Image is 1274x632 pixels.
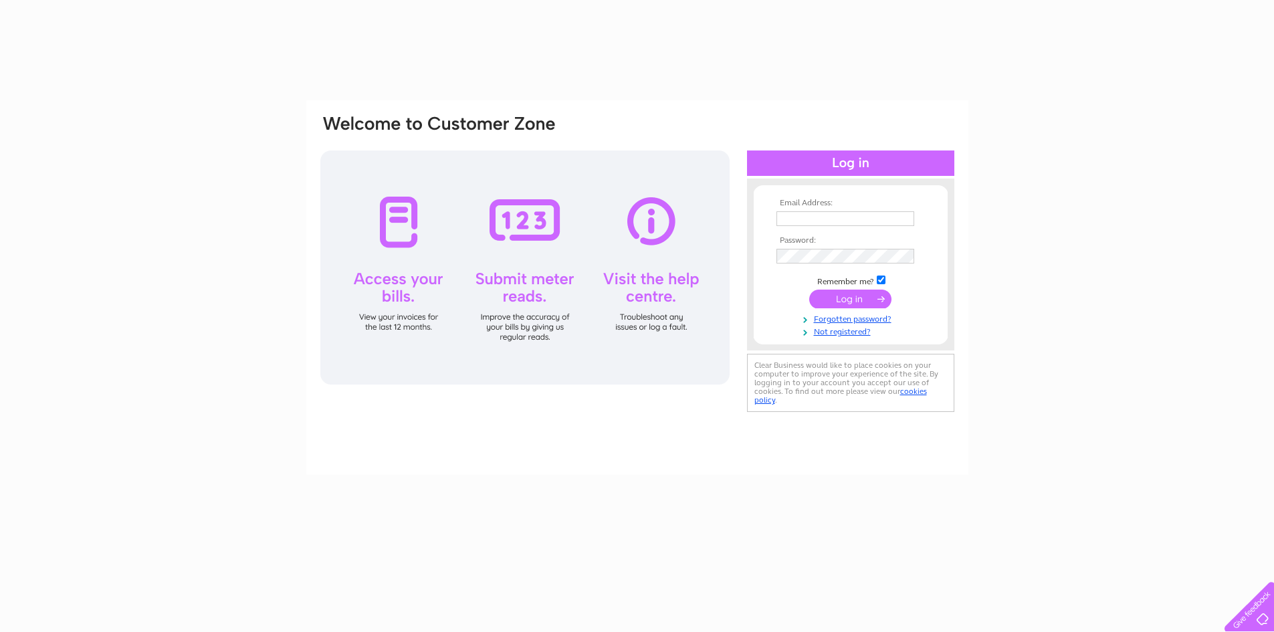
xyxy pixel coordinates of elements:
[809,290,891,308] input: Submit
[773,274,928,287] td: Remember me?
[776,312,928,324] a: Forgotten password?
[747,354,954,412] div: Clear Business would like to place cookies on your computer to improve your experience of the sit...
[773,199,928,208] th: Email Address:
[754,387,927,405] a: cookies policy
[773,236,928,245] th: Password:
[776,324,928,337] a: Not registered?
